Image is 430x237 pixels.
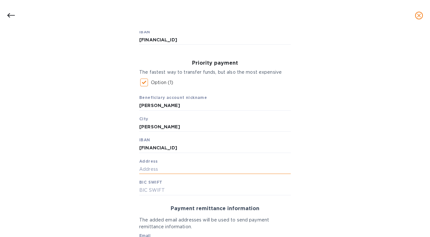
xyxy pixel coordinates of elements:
[139,95,207,100] b: Beneficiary account nickname
[139,60,291,66] h3: Priority payment
[139,206,291,212] h3: Payment remittance information
[139,186,291,195] input: BIC SWIFT
[411,8,427,23] button: close
[139,35,291,45] input: IBAN
[139,122,291,132] input: City
[139,116,148,121] b: City
[139,69,291,76] p: The fastest way to transfer funds, but also the most expensive
[151,79,173,86] p: Option (1)
[139,159,158,164] b: Address
[139,29,150,34] b: IBAN
[139,165,291,174] input: Address
[139,137,150,142] b: IBAN
[139,180,163,185] b: BIC SWIFT
[139,217,291,230] p: The added email addresses will be used to send payment remittance information.
[139,143,291,153] input: IBAN
[139,101,291,111] input: Beneficiary account nickname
